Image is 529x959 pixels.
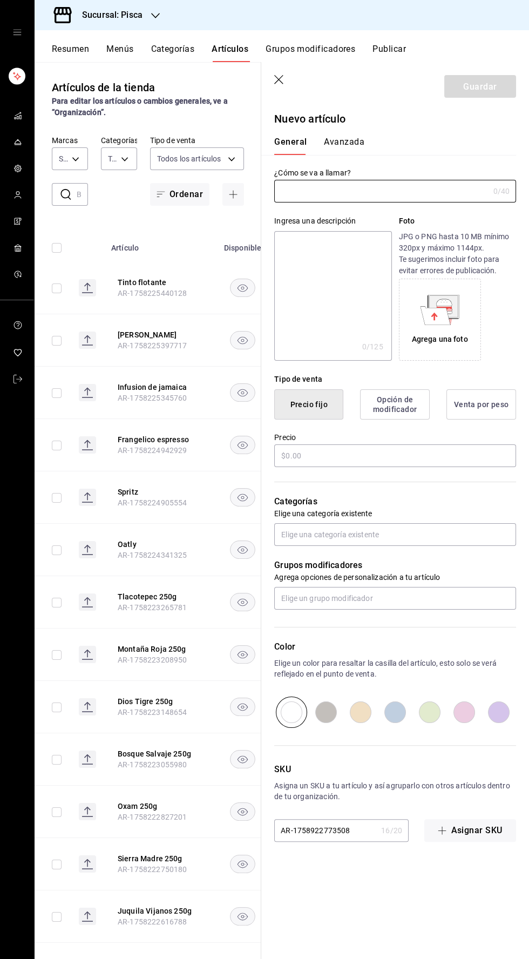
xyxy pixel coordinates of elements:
span: AR-1758224341325 [118,551,187,559]
button: edit-product-location [118,644,204,654]
button: cajón abierto [13,28,22,37]
p: Grupos modificadores [274,559,516,572]
button: edit-product-location [118,591,204,602]
button: availability-product [230,698,255,716]
span: AR-1758225440128 [118,289,187,298]
span: AR-1758222827201 [118,813,187,821]
font: Resumen [52,44,89,54]
button: edit-product-location [118,906,204,916]
div: pestañas de navegación [52,43,529,62]
span: AR-1758222616788 [118,917,187,926]
p: Foto [399,215,516,227]
button: availability-product [230,802,255,821]
button: edit-product-location [118,487,204,497]
button: availability-product [230,645,255,664]
button: Opción de modificador [360,389,430,420]
font: Grupos modificadores [266,44,355,54]
span: AR-1758225397717 [118,341,187,350]
button: edit-product-location [118,434,204,445]
p: Asigna un SKU a tu artículo y así agruparlo con otros artículos dentro de tu organización. [274,780,516,802]
span: AR-1758224905554 [118,498,187,507]
span: AR-1758222750180 [118,865,187,874]
span: AR-1758223208950 [118,656,187,664]
button: availability-product [230,907,255,926]
p: Agrega opciones de personalización a tu artículo [274,572,516,583]
font: Artículos de la tienda [52,81,155,94]
span: Todas las categorías, Sin categoría [108,153,117,164]
span: AR-1758223148654 [118,708,187,717]
font: Tipo de venta [150,136,196,144]
input: $0.00 [274,444,516,467]
div: 16 / 20 [381,825,402,836]
label: ¿Cómo se va a llamar? [274,169,516,177]
button: edit-product-location [118,748,204,759]
button: edit-product-location [118,801,204,812]
button: edit-product-location [118,382,204,393]
div: Agrega una foto [412,334,468,345]
p: SKU [274,763,516,776]
button: availability-product [230,279,255,297]
p: Elige una categoría existente [274,508,516,519]
button: Ordenar [150,183,209,206]
span: AR-1758224942929 [118,446,187,455]
button: availability-product [230,855,255,873]
font: Todos los artículos [157,154,221,163]
font: Marcas [52,136,78,144]
div: 0 /125 [362,341,383,352]
font: Sucursal: Pisca [82,10,143,20]
span: AR-1758223055980 [118,760,187,769]
button: availability-product [230,436,255,454]
button: edit-product-location [118,696,204,707]
button: availability-product [230,331,255,349]
button: availability-product [230,750,255,768]
font: Artículos [212,44,248,54]
font: Artículo [111,244,139,253]
button: Asignar SKU [424,819,516,842]
p: Nuevo artículo [274,111,516,127]
font: Categorías [101,136,138,144]
font: Menús [106,44,133,54]
div: Ingresa una descripción [274,215,391,227]
label: Precio [274,434,516,441]
input: Elige un grupo modificador [274,587,516,610]
button: edit-product-location [118,853,204,864]
font: Para editar los artículos o cambios generales, ve a “Organización”. [52,97,228,117]
div: 0 /40 [493,186,510,197]
button: edit-product-location [118,277,204,288]
p: JPG o PNG hasta 10 MB mínimo 320px y máximo 1144px. Te sugerimos incluir foto para evitar errores... [399,231,516,276]
input: Buscar artículo [77,184,88,205]
p: Color [274,640,516,653]
button: availability-product [230,488,255,506]
span: AR-1758223265781 [118,603,187,612]
button: edit-product-location [118,539,204,550]
span: AR-1758225345760 [118,394,187,402]
button: edit-product-location [118,329,204,340]
div: navigation tabs [274,137,503,155]
button: availability-product [230,541,255,559]
font: Disponible [224,244,262,253]
button: Venta por peso [446,389,516,420]
font: Categorías [151,44,195,54]
div: Agrega una foto [402,281,478,358]
font: Publicar [372,44,406,54]
button: Precio fijo [274,389,343,420]
font: Ordenar [169,189,203,199]
input: Elige una categoría existente [274,523,516,546]
button: availability-product [230,593,255,611]
p: Elige un color para resaltar la casilla del artículo, esto solo se verá reflejado en el punto de ... [274,658,516,679]
p: Categorías [274,495,516,508]
font: Sin marca [59,154,93,163]
button: General [274,137,307,155]
button: availability-product [230,383,255,402]
div: Tipo de venta [274,374,516,385]
button: Avanzada [324,137,364,155]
